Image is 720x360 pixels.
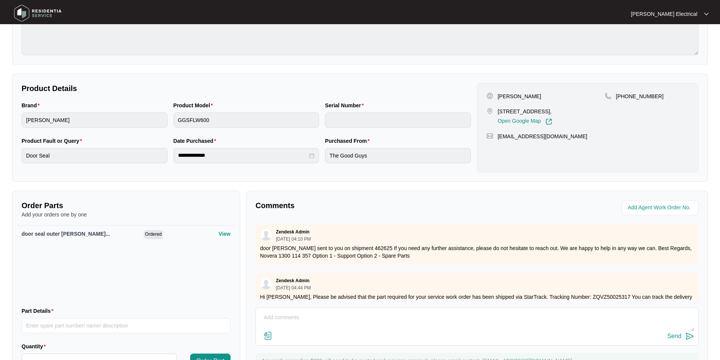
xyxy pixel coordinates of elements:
[325,102,367,109] label: Serial Number
[260,229,272,241] img: user.svg
[667,333,681,340] div: Send
[22,102,43,109] label: Brand
[178,151,308,159] input: Date Purchased
[260,278,272,289] img: user.svg
[11,2,64,25] img: residentia service logo
[173,113,319,128] input: Product Model
[260,293,694,323] p: Hi [PERSON_NAME], Please be advised that the part required for your service work order has been s...
[22,4,698,55] textarea: seal broken.
[173,102,216,109] label: Product Model
[545,118,552,125] img: Link-External
[631,10,697,18] p: [PERSON_NAME] Electrical
[498,118,552,125] a: Open Google Map
[22,113,167,128] input: Brand
[144,230,163,239] span: Ordered
[486,133,493,139] img: map-pin
[486,108,493,114] img: map-pin
[22,211,231,218] p: Add your orders one by one
[218,230,231,238] p: View
[22,307,57,315] label: Part Details
[325,148,471,163] input: Purchased From
[605,93,612,99] img: map-pin
[616,93,664,100] p: [PHONE_NUMBER]
[276,229,310,235] p: Zendesk Admin
[704,12,709,16] img: dropdown arrow
[22,200,231,211] p: Order Parts
[486,93,493,99] img: user-pin
[325,137,373,145] label: Purchased From
[22,83,471,94] p: Product Details
[22,231,110,237] span: door seal outer [PERSON_NAME]...
[325,113,471,128] input: Serial Number
[22,343,49,350] label: Quantity
[498,133,587,140] p: [EMAIL_ADDRESS][DOMAIN_NAME]
[498,93,541,100] p: [PERSON_NAME]
[263,331,273,340] img: file-attachment-doc.svg
[22,148,167,163] input: Product Fault or Query
[685,332,694,341] img: send-icon.svg
[276,286,311,290] p: [DATE] 04:44 PM
[628,203,694,212] input: Add Agent Work Order No.
[255,200,472,211] p: Comments
[667,331,694,341] button: Send
[276,278,310,284] p: Zendesk Admin
[260,244,694,260] p: door [PERSON_NAME] sent to you on shipment 462625 If you need any further assistance, please do n...
[276,237,311,241] p: [DATE] 04:10 PM
[173,137,219,145] label: Date Purchased
[22,318,231,333] input: Part Details
[22,137,85,145] label: Product Fault or Query
[498,108,552,115] p: [STREET_ADDRESS],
